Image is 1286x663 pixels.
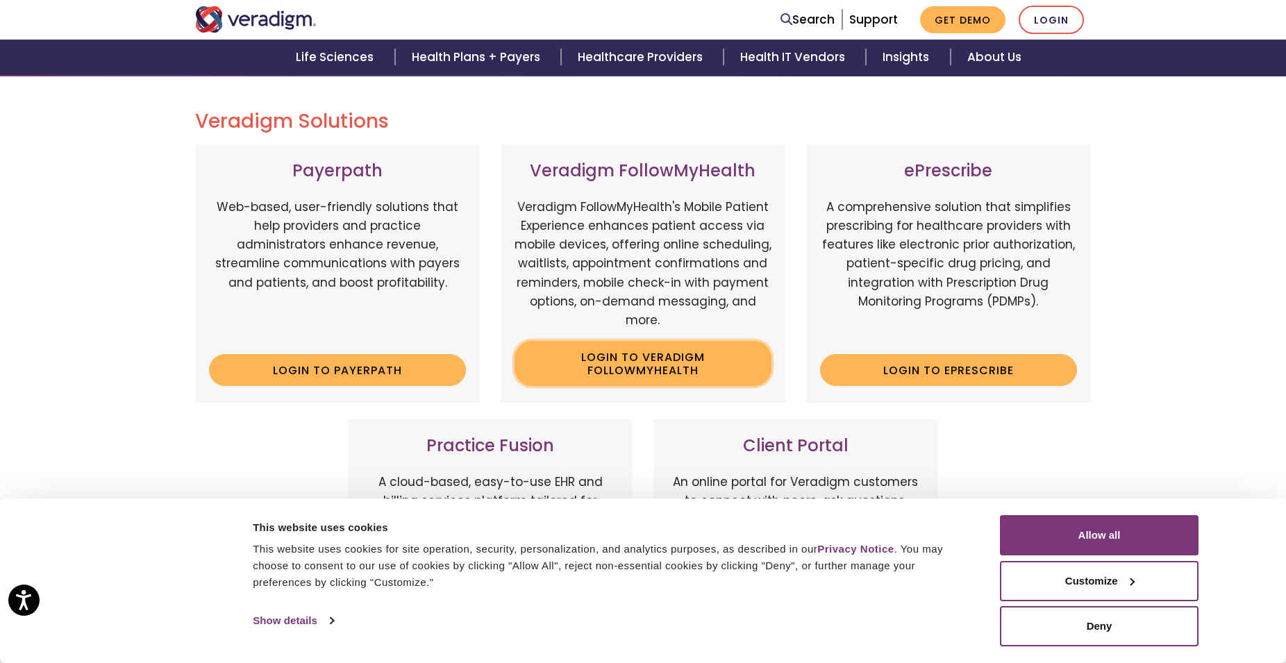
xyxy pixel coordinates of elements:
[515,198,771,330] p: Veradigm FollowMyHealth's Mobile Patient Experience enhances patient access via mobile devices, o...
[253,541,969,591] div: This website uses cookies for site operation, security, personalization, and analytics purposes, ...
[866,40,950,75] a: Insights
[209,354,466,386] a: Login to Payerpath
[817,543,894,555] a: Privacy Notice
[561,40,724,75] a: Healthcare Providers
[1000,561,1199,601] button: Customize
[1000,606,1199,646] button: Deny
[362,436,619,456] h3: Practice Fusion
[820,198,1077,344] p: A comprehensive solution that simplifies prescribing for healthcare providers with features like ...
[362,473,619,586] p: A cloud-based, easy-to-use EHR and billing services platform tailored for independent practices. ...
[209,161,466,181] h3: Payerpath
[667,436,924,456] h3: Client Portal
[849,11,898,28] a: Support
[724,40,866,75] a: Health IT Vendors
[253,610,333,631] a: Show details
[195,6,317,33] img: Veradigm logo
[920,6,1005,33] a: Get Demo
[395,40,561,75] a: Health Plans + Payers
[195,110,1091,133] h2: Veradigm Solutions
[820,354,1077,386] a: Login to ePrescribe
[515,341,771,386] a: Login to Veradigm FollowMyHealth
[667,473,924,586] p: An online portal for Veradigm customers to connect with peers, ask questions, share ideas, and st...
[209,198,466,344] p: Web-based, user-friendly solutions that help providers and practice administrators enhance revenu...
[279,40,394,75] a: Life Sciences
[951,40,1038,75] a: About Us
[1000,515,1199,555] button: Allow all
[515,161,771,181] h3: Veradigm FollowMyHealth
[1019,6,1084,34] a: Login
[1019,563,1269,646] iframe: Drift Chat Widget
[780,10,835,29] a: Search
[253,519,969,536] div: This website uses cookies
[820,161,1077,181] h3: ePrescribe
